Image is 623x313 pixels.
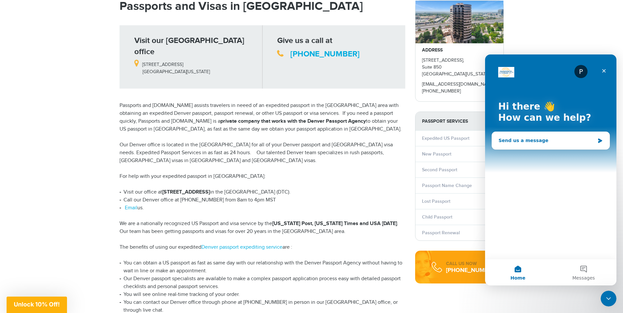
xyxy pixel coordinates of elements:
span: Unlock 10% Off! [14,301,60,308]
li: us. [120,204,405,212]
li: You can obtain a US passport as fast as same day with our relationship with the Denver Passport A... [120,259,405,275]
p: We are a nationally recognized US Passport and visa service by the . Our team has been getting pa... [120,220,405,236]
a: Lost Passport [422,198,450,204]
li: Call our Denver office at [PHONE_NUMBER] from 8am to 4pm MST [120,196,405,204]
a: New Passport [422,151,451,157]
p: Passports and [DOMAIN_NAME] assists travelers in neeed of an expedited passport in the [GEOGRAPHI... [120,102,405,133]
a: Second Passport [422,167,457,173]
strong: private company that works with the Denver Passport Agency [220,118,366,124]
p: [PHONE_NUMBER] [422,88,497,95]
div: CALL US NOW [446,261,497,267]
a: Denver passport expediting service [201,244,282,250]
li: Visit our office at in the [GEOGRAPHIC_DATA] (DTC). [120,188,405,196]
a: Passport Renewal [422,230,460,236]
p: For help with your expedited passport in [GEOGRAPHIC_DATA]: [120,173,405,180]
a: Email [125,205,137,211]
a: Passport Name Change [422,183,472,188]
p: Our Denver office is located in the [GEOGRAPHIC_DATA] for all of your Denver passport and [GEOGRA... [120,141,405,165]
li: You will see online real-time tracking of your order. [120,291,405,299]
div: Unlock 10% Off! [7,297,67,313]
p: [STREET_ADDRESS] [GEOGRAPHIC_DATA][US_STATE] [134,57,257,75]
strong: ADDRESS [422,47,443,53]
iframe: Intercom live chat [601,291,616,306]
strong: [STREET_ADDRESS] [162,189,210,195]
h1: Passports and Visas in [GEOGRAPHIC_DATA] [120,0,405,12]
strong: Give us a call at [277,36,332,45]
p: The benefits of using our expedited are : [120,243,405,251]
iframe: Intercom live chat [485,54,616,285]
strong: Visit our [GEOGRAPHIC_DATA] office [134,36,244,56]
a: Expedited US Passport [422,136,469,141]
p: [STREET_ADDRESS], Suite 850 [GEOGRAPHIC_DATA][US_STATE] [422,57,497,78]
a: Child Passport [422,214,452,220]
img: passportsandvisas_denver_5251_dtc_parkway_-_28de80_-_029b8f063c7946511503b0bb3931d518761db640.jpg [415,1,503,43]
a: [PHONE_NUMBER] [290,49,360,59]
a: [EMAIL_ADDRESS][DOMAIN_NAME] [422,82,494,87]
strong: PASSPORT SERVICES [415,112,503,131]
li: Our Denver passport specialists are available to make a complex passport application process easy... [120,275,405,291]
div: [PHONE_NUMBER] [446,267,497,274]
strong: [US_STATE] Post, [US_STATE] Times and USA [DATE] [272,220,397,227]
